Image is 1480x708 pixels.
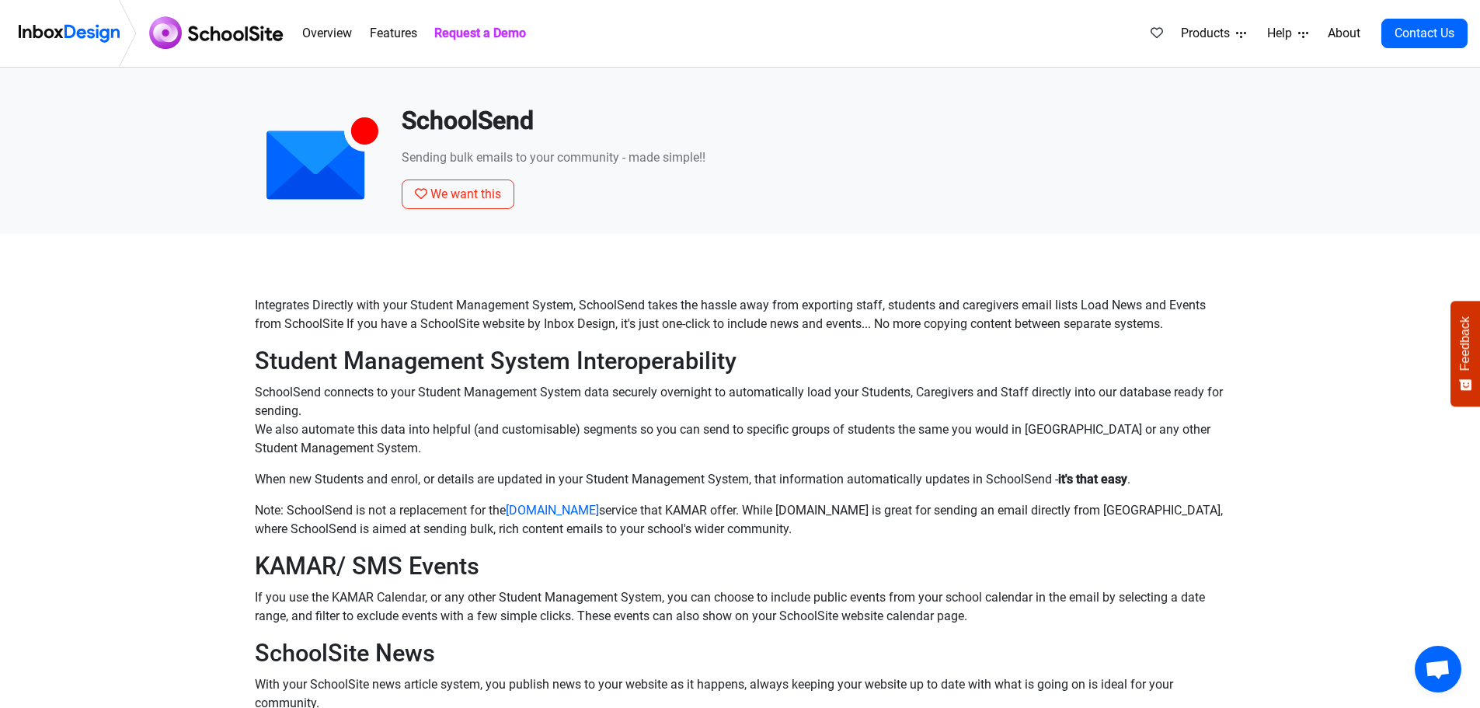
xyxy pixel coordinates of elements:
button: Feedback - Show survey [1450,301,1480,406]
a: About [1319,18,1362,49]
a: Overview [298,18,360,49]
img: 2022_01_12_icon_mail_notification.svg [266,105,378,217]
p: Sending bulk emails to your community - made simple!! [402,148,1214,167]
button: We want this [402,180,517,209]
span: Help [1263,24,1294,43]
p: Integrates Directly with your Student Management System, SchoolSend takes the hassle away from ex... [255,296,1226,333]
a: Contact Us [1379,19,1468,48]
span: Feedback [1458,316,1472,371]
a: Request a Demo [435,18,539,49]
p: If you use the KAMAR Calendar, or any other Student Management System, you can choose to include ... [255,588,1226,626]
a: Help [1257,18,1311,49]
h3: KAMAR/ SMS Events [255,551,1226,582]
p: Note: SchoolSend is not a replacement for the service that KAMAR offer. While [DOMAIN_NAME] is gr... [255,501,1226,539]
strong: it's that easy [1076,472,1151,487]
h3: Student Management System Interoperability [255,346,1226,377]
span: We want this [430,187,503,201]
img: schoolsite logo [143,15,294,52]
a: Features [369,18,427,49]
a: Products [1171,18,1248,49]
p: When new Students and enrol, or details are updated in your Student Management System, that infor... [255,470,1226,489]
a: [DOMAIN_NAME] [511,503,608,518]
span: Products [1177,24,1232,43]
a: Open chat [1415,646,1461,692]
p: SchoolSend connects to your Student Management System data securely overnight to automatically lo... [255,383,1226,458]
heading: SchoolSend [402,105,1214,136]
h3: SchoolSite News [255,638,1226,669]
